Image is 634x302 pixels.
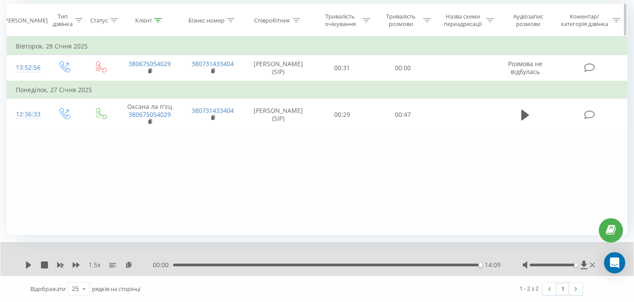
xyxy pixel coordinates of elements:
td: 00:31 [312,55,373,81]
div: Тривалість розмови [380,13,421,28]
span: 1.5 x [88,261,100,269]
div: Open Intercom Messenger [604,252,625,273]
a: 380731433404 [192,106,234,115]
td: Понеділок, 27 Січня 2025 [7,81,627,99]
div: Тип дзвінка [53,13,73,28]
td: Вівторок, 28 Січня 2025 [7,37,627,55]
td: 00:29 [312,98,373,131]
div: 1 - 2 з 2 [520,284,538,293]
a: 380675054029 [129,60,171,68]
div: Accessibility label [479,263,482,267]
div: Співробітник [254,17,290,24]
td: 00:47 [372,98,433,131]
span: 00:00 [153,261,173,269]
div: Accessibility label [574,263,578,267]
div: 13:52:56 [16,59,37,76]
div: Коментар/категорія дзвінка [559,13,610,28]
a: 1 [556,283,569,295]
span: 14:09 [485,261,501,269]
div: [PERSON_NAME] [3,17,48,24]
div: Клієнт [135,17,152,24]
span: Розмова не відбулась [508,60,542,76]
span: рядків на сторінці [92,285,140,293]
div: Назва схеми переадресації [441,13,484,28]
div: 12:36:33 [16,106,37,123]
div: Бізнес номер [188,17,225,24]
td: Оксана ла п'єц [118,98,181,131]
a: 380675054029 [129,110,171,119]
td: [PERSON_NAME] (SIP) [244,55,312,81]
div: Статус [90,17,108,24]
div: Аудіозапис розмови [504,13,552,28]
span: Відображати [30,285,66,293]
div: Тривалість очікування [320,13,361,28]
a: 380731433404 [192,60,234,68]
div: 25 [72,284,79,293]
td: 00:00 [372,55,433,81]
td: [PERSON_NAME] (SIP) [244,98,312,131]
